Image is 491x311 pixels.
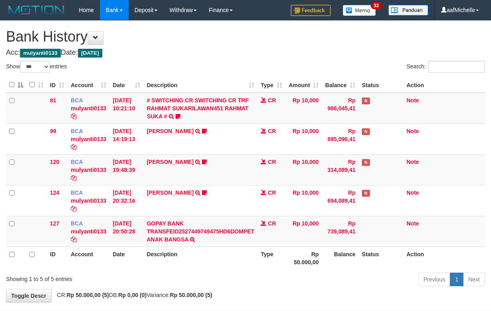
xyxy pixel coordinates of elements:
th: Balance [322,247,359,269]
a: [PERSON_NAME] [147,128,194,134]
th: Account [68,247,110,269]
th: Date: activate to sort column ascending [110,77,144,93]
span: 127 [50,220,59,227]
span: CR: DB: Variance: [53,292,212,298]
span: CR [268,97,276,104]
th: Account: activate to sort column ascending [68,77,110,93]
div: Showing 1 to 5 of 5 entries [6,272,199,283]
a: Copy mulyanti0133 to clipboard [71,113,76,120]
td: Rp 10,000 [285,216,322,247]
th: Action [403,247,485,269]
th: Description: activate to sort column ascending [144,77,257,93]
a: mulyanti0133 [71,167,106,173]
span: Has Note [362,190,370,197]
a: Copy mulyanti0133 to clipboard [71,205,76,212]
a: Note [407,220,419,227]
th: : activate to sort column descending [6,77,26,93]
th: Status [359,77,403,93]
a: Next [463,273,485,286]
a: Copy mulyanti0133 to clipboard [71,175,76,181]
select: Showentries [20,61,50,73]
a: Copy mulyanti0133 to clipboard [71,236,76,243]
a: [PERSON_NAME] [147,159,194,165]
a: GOPAY BANK TRANSFEID2527449749475HD6DOMPET ANAK BANGSA [147,220,254,243]
th: Amount: activate to sort column ascending [285,77,322,93]
th: Action [403,77,485,93]
th: Type [257,247,285,269]
a: Previous [418,273,450,286]
td: Rp 739,089,41 [322,216,359,247]
td: Rp 10,000 [285,185,322,216]
a: # SWITCHING CR SWITCHING CR TRF RAHMAT SUKARILAWAN451 RAHMAT SUKA # [147,97,249,120]
th: : activate to sort column ascending [26,77,47,93]
img: panduan.png [388,5,428,16]
img: Button%20Memo.svg [343,5,376,16]
span: CR [268,220,276,227]
a: mulyanti0133 [71,105,106,112]
a: [PERSON_NAME] [147,189,194,196]
th: Description [144,247,257,269]
img: Feedback.jpg [291,5,331,16]
strong: Rp 50.000,00 (5) [67,292,109,298]
a: Note [407,128,419,134]
span: mulyanti0133 [20,49,61,58]
strong: Rp 0,00 (0) [118,292,147,298]
td: [DATE] 14:19:13 [110,124,144,154]
td: [DATE] 10:21:10 [110,93,144,124]
a: mulyanti0133 [71,197,106,204]
span: 33 [371,2,381,9]
span: [DATE] [78,49,102,58]
th: Type: activate to sort column ascending [257,77,285,93]
a: Note [407,159,419,165]
th: ID [47,247,68,269]
td: Rp 10,000 [285,154,322,185]
span: BCA [71,189,83,196]
span: 124 [50,189,59,196]
img: MOTION_logo.png [6,4,67,16]
span: Has Note [362,159,370,166]
label: Search: [407,61,485,73]
a: mulyanti0133 [71,228,106,235]
td: Rp 895,096,41 [322,124,359,154]
th: Balance: activate to sort column ascending [322,77,359,93]
th: ID: activate to sort column ascending [47,77,68,93]
label: Show entries [6,61,67,73]
span: Has Note [362,128,370,135]
span: BCA [71,97,83,104]
span: 81 [50,97,56,104]
td: Rp 314,089,41 [322,154,359,185]
span: CR [268,159,276,165]
span: 99 [50,128,56,134]
a: Copy mulyanti0133 to clipboard [71,144,76,150]
span: CR [268,128,276,134]
span: CR [268,189,276,196]
th: Date [110,247,144,269]
strong: Rp 50.000,00 (5) [170,292,212,298]
th: Status [359,247,403,269]
a: Note [407,189,419,196]
span: Has Note [362,98,370,104]
td: [DATE] 20:50:28 [110,216,144,247]
td: Rp 10,000 [285,124,322,154]
h4: Acc: Date: [6,49,485,57]
span: BCA [71,159,83,165]
td: Rp 988,045,41 [322,93,359,124]
span: BCA [71,128,83,134]
td: Rp 10,000 [285,93,322,124]
input: Search: [428,61,485,73]
a: Note [407,97,419,104]
td: Rp 694,089,41 [322,185,359,216]
span: 120 [50,159,59,165]
h1: Bank History [6,29,485,45]
th: Rp 50.000,00 [285,247,322,269]
a: 1 [450,273,463,286]
a: mulyanti0133 [71,136,106,142]
span: BCA [71,220,83,227]
a: Toggle Descr [6,289,52,303]
td: [DATE] 19:48:39 [110,154,144,185]
td: [DATE] 20:32:16 [110,185,144,216]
